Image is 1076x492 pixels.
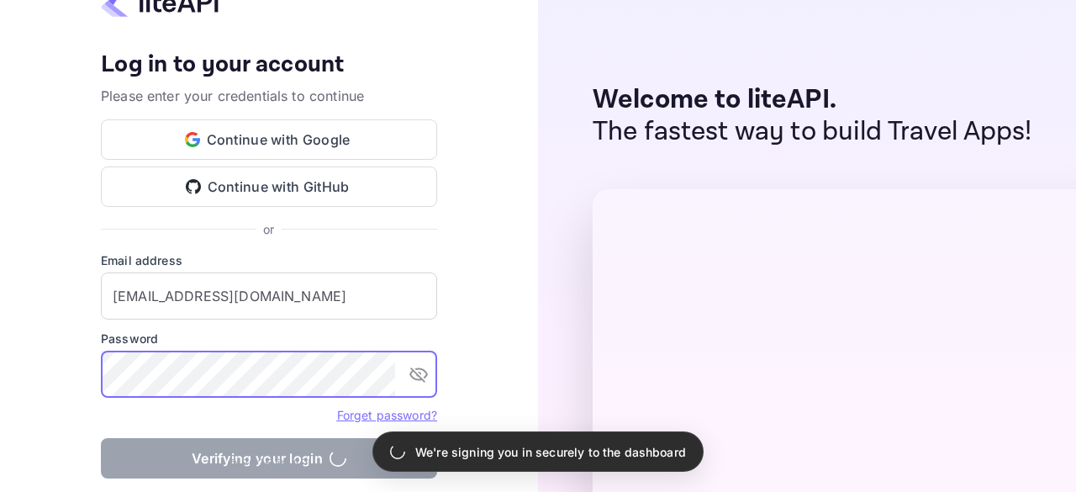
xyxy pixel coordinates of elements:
[337,406,437,423] a: Forget password?
[101,272,437,320] input: Enter your email address
[101,251,437,269] label: Email address
[101,50,437,80] h4: Log in to your account
[593,116,1032,148] p: The fastest way to build Travel Apps!
[101,86,437,106] p: Please enter your credentials to continue
[337,408,437,422] a: Forget password?
[263,220,274,238] p: or
[227,454,311,472] p: © 2025 liteAPI
[593,84,1032,116] p: Welcome to liteAPI.
[101,119,437,160] button: Continue with Google
[402,357,435,391] button: toggle password visibility
[101,330,437,347] label: Password
[372,364,393,384] keeper-lock: Open Keeper Popup
[101,167,437,207] button: Continue with GitHub
[415,443,686,461] p: We're signing you in securely to the dashboard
